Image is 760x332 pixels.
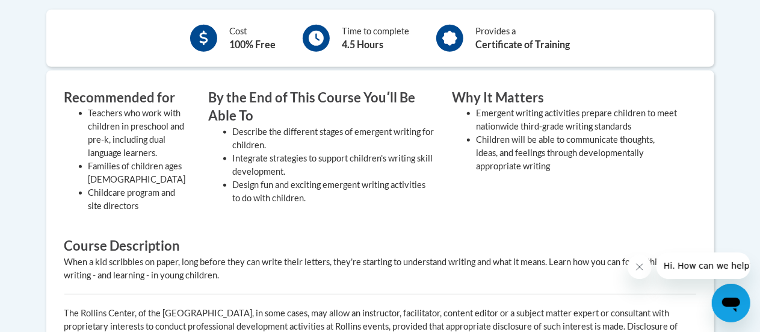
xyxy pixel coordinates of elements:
[475,25,570,52] div: Provides a
[712,284,750,322] iframe: Button to launch messaging window
[64,237,696,255] h3: Course Description
[209,89,434,126] h3: By the End of This Course Youʹll Be Able To
[475,39,570,50] b: Certificate of Training
[628,255,652,279] iframe: Close message
[233,125,434,152] li: Describe the different stages of emergent writing for children.
[229,25,276,52] div: Cost
[233,178,434,205] li: Design fun and exciting emergent writing activities to do with children.
[7,8,97,18] span: Hi. How can we help?
[88,160,191,186] li: Families of children ages [DEMOGRAPHIC_DATA]
[229,39,276,50] b: 100% Free
[453,89,678,107] h3: Why It Matters
[477,133,678,173] li: Children will be able to communicate thoughts, ideas, and feelings through developmentally approp...
[64,255,696,282] div: When a kid scribbles on paper, long before they can write their letters, they're starting to unde...
[342,25,409,52] div: Time to complete
[342,39,383,50] b: 4.5 Hours
[88,186,191,213] li: Childcare program and site directors
[233,152,434,178] li: Integrate strategies to support children's writing skill development.
[477,107,678,133] li: Emergent writing activities prepare children to meet nationwide third-grade writing standards
[657,252,750,279] iframe: Message from company
[64,89,191,107] h3: Recommended for
[88,107,191,160] li: Teachers who work with children in preschool and pre-k, including dual language learners.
